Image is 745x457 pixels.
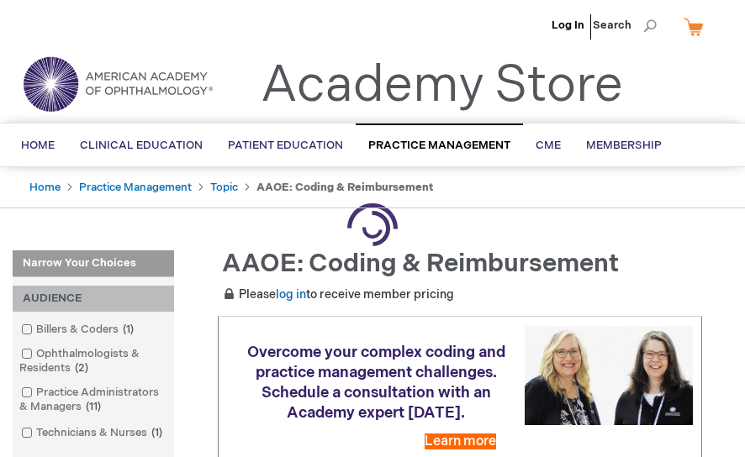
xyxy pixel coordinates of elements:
[13,286,174,312] div: AUDIENCE
[276,287,306,302] a: log in
[13,250,174,277] strong: Narrow Your Choices
[552,18,584,32] a: Log In
[593,8,657,42] span: Search
[17,385,170,415] a: Practice Administrators & Managers11
[256,181,433,194] strong: AAOE: Coding & Reimbursement
[261,55,623,116] a: Academy Store
[425,433,496,449] a: Learn more
[21,139,55,152] span: Home
[119,323,138,336] span: 1
[247,344,505,422] span: Overcome your complex coding and practice management challenges. Schedule a consultation with an ...
[71,361,92,375] span: 2
[222,249,619,279] span: AAOE: Coding & Reimbursement
[17,346,170,376] a: Ophthalmologists & Residents2
[82,400,105,413] span: 11
[17,322,140,338] a: Billers & Coders1
[536,139,561,152] span: CME
[210,181,238,194] a: Topic
[586,139,662,152] span: Membership
[525,326,693,424] img: Schedule a consultation with an Academy expert today
[29,181,61,194] a: Home
[222,287,454,302] span: Please to receive member pricing
[17,425,169,441] a: Technicians & Nurses1
[79,181,192,194] a: Practice Management
[147,426,166,439] span: 1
